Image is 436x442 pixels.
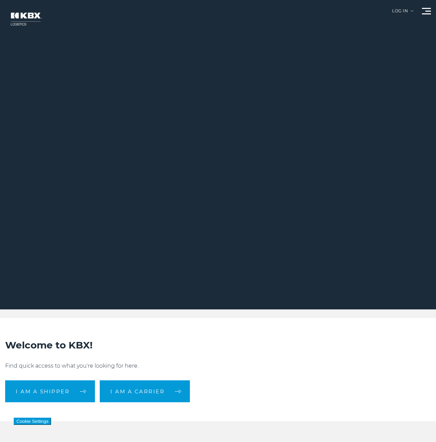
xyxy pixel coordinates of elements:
[392,9,413,18] div: Log in
[5,339,431,352] h2: Welcome to KBX!
[5,362,431,370] p: Find quick access to what you're looking for here.
[16,389,70,394] span: I am a shipper
[5,380,95,402] a: I am a shipper arrow arrow
[14,418,51,425] button: Cookie Settings
[100,380,190,402] a: I am a carrier arrow arrow
[411,10,413,12] img: arrow
[110,389,165,394] span: I am a carrier
[5,7,46,31] img: kbx logo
